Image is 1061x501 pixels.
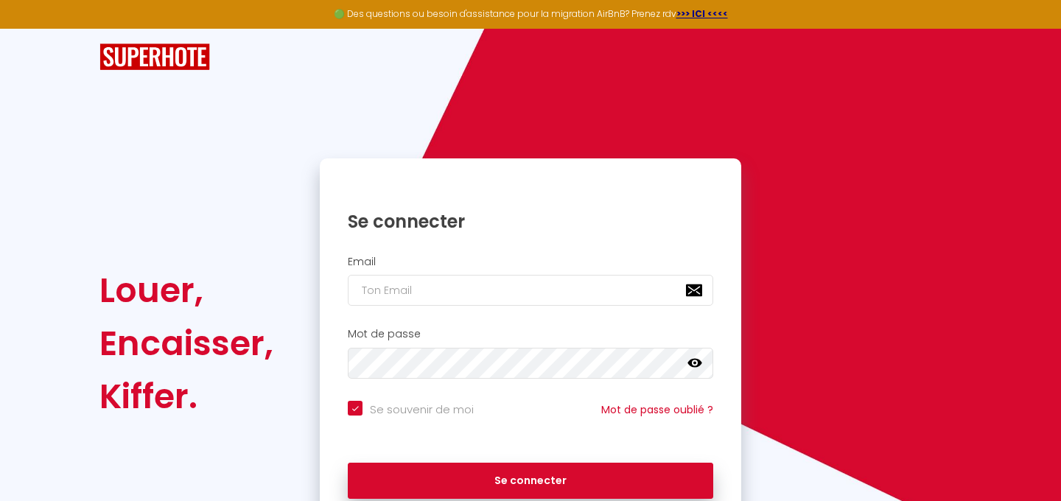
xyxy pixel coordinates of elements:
[676,7,728,20] a: >>> ICI <<<<
[348,275,713,306] input: Ton Email
[99,370,273,423] div: Kiffer.
[601,402,713,417] a: Mot de passe oublié ?
[99,317,273,370] div: Encaisser,
[99,264,273,317] div: Louer,
[348,210,713,233] h1: Se connecter
[348,328,713,340] h2: Mot de passe
[348,463,713,500] button: Se connecter
[348,256,713,268] h2: Email
[99,43,210,71] img: SuperHote logo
